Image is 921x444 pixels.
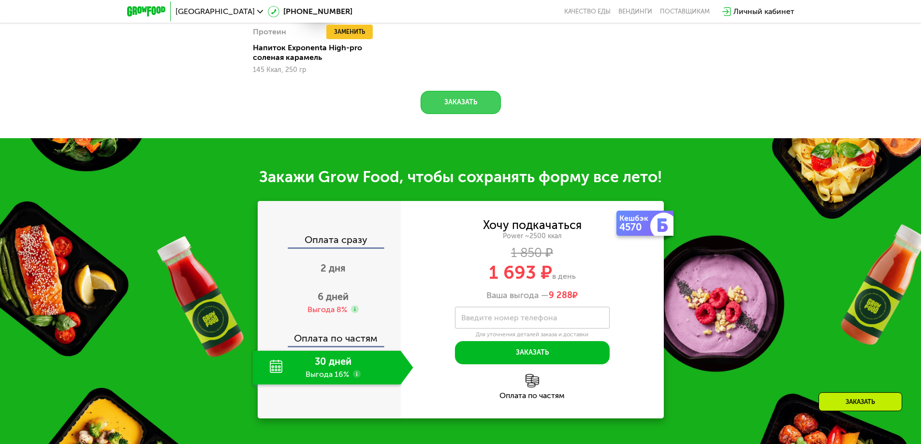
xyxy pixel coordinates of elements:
a: Вендинги [618,8,652,15]
button: Заказать [455,341,610,364]
img: l6xcnZfty9opOoJh.png [526,374,539,387]
div: Хочу подкачаться [483,220,582,230]
div: Для уточнения деталей заказа и доставки [455,331,610,339]
div: Заказать [819,392,902,411]
button: Заказать [421,91,501,114]
span: 6 дней [318,291,349,302]
div: Ваша выгода — [401,290,664,301]
div: 1 850 ₽ [401,248,664,258]
span: в день [552,272,576,281]
span: 1 693 ₽ [489,261,552,284]
div: Кешбэк [619,215,652,222]
a: [PHONE_NUMBER] [268,6,352,17]
span: 2 дня [321,262,346,274]
button: Заменить [326,25,373,39]
div: 145 Ккал, 250 гр [253,66,375,74]
div: Выгода 8% [307,304,347,315]
div: Протеин [253,25,286,39]
div: Power ~2500 ккал [401,232,664,241]
div: Напиток Exponenta High-pro соленая карамель [253,43,383,62]
div: Оплата по частям [259,324,401,346]
label: Введите номер телефона [461,315,557,320]
span: Заменить [334,27,365,37]
span: [GEOGRAPHIC_DATA] [175,8,255,15]
div: 4570 [619,222,652,232]
span: ₽ [549,290,578,301]
div: Оплата по частям [401,392,664,400]
span: 9 288 [549,290,572,301]
div: поставщикам [660,8,710,15]
div: Оплата сразу [259,235,401,247]
div: Личный кабинет [733,6,794,17]
a: Качество еды [564,8,611,15]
